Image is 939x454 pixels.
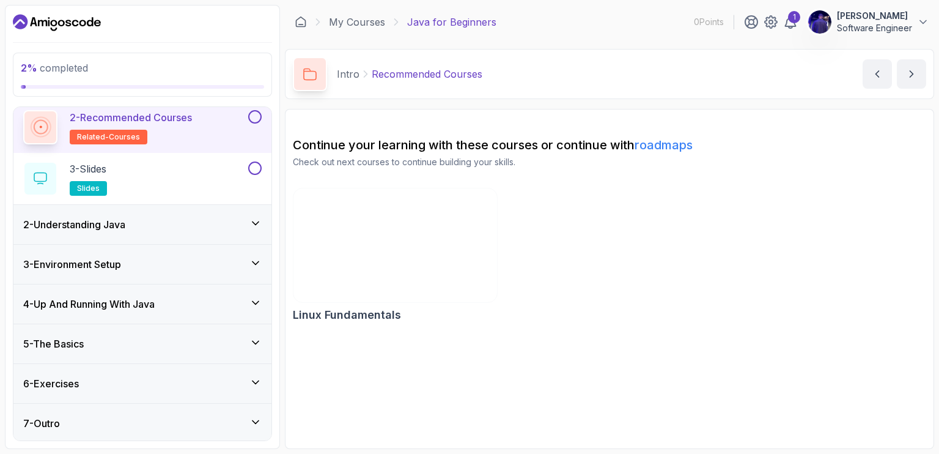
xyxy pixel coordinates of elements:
[694,16,724,28] p: 0 Points
[293,188,497,302] img: Linux Fundamentals card
[23,162,262,196] button: 3-Slidesslides
[837,10,912,22] p: [PERSON_NAME]
[13,285,271,324] button: 4-Up And Running With Java
[372,67,482,81] p: Recommended Courses
[21,62,88,74] span: completed
[293,136,926,154] h2: Continue your learning with these courses or continue with
[13,404,271,443] button: 7-Outro
[23,376,79,391] h3: 6 - Exercises
[337,67,359,81] p: Intro
[70,110,192,125] p: 2 - Recommended Courses
[77,132,140,142] span: related-courses
[23,297,155,311] h3: 4 - Up And Running With Java
[808,10,831,34] img: user profile image
[13,364,271,403] button: 6-Exercises
[293,188,498,324] a: Linux Fundamentals cardLinux Fundamentals
[329,15,385,29] a: My Courses
[77,184,100,193] span: slides
[13,245,271,284] button: 3-Environment Setup
[293,307,401,324] h2: Linux Fundamentals
[23,217,125,232] h3: 2 - Understanding Java
[13,205,271,244] button: 2-Understanding Java
[13,324,271,363] button: 5-The Basics
[863,59,892,89] button: previous content
[295,16,307,28] a: Dashboard
[808,10,929,34] button: user profile image[PERSON_NAME]Software Engineer
[23,110,262,144] button: 2-Recommended Coursesrelated-courses
[897,59,926,89] button: next content
[23,416,60,431] h3: 7 - Outro
[407,15,496,29] p: Java for Beginners
[23,337,84,351] h3: 5 - The Basics
[23,257,121,272] h3: 3 - Environment Setup
[21,62,37,74] span: 2 %
[783,15,798,29] a: 1
[70,162,106,176] p: 3 - Slides
[293,156,926,168] p: Check out next courses to continue building your skills.
[788,11,800,23] div: 1
[13,13,101,32] a: Dashboard
[635,138,693,152] a: roadmaps
[837,22,912,34] p: Software Engineer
